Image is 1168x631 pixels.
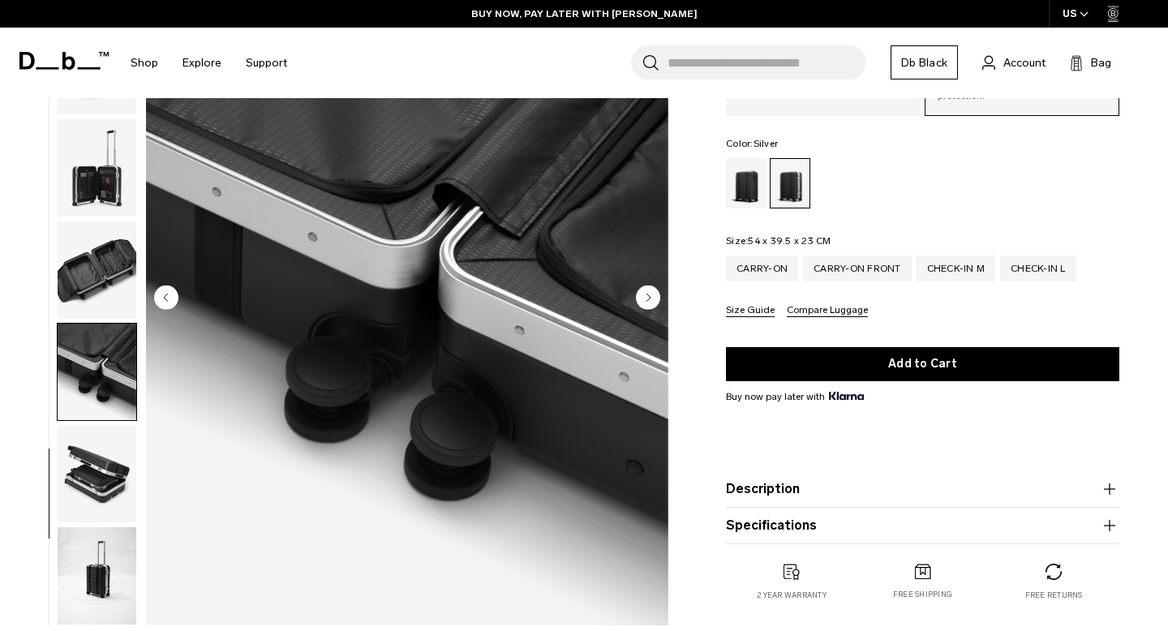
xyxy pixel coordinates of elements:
[748,235,831,247] span: 54 x 39.5 x 23 CM
[803,255,912,281] a: Carry-on Front
[58,221,136,319] img: Ramverk Pro Carry-on Silver
[787,305,868,317] button: Compare Luggage
[770,158,810,208] a: Silver
[57,221,137,320] button: Ramverk Pro Carry-on Silver
[57,323,137,422] button: Ramverk Pro Carry-on Silver
[917,255,996,281] a: Check-in M
[636,285,660,313] button: Next slide
[182,34,221,92] a: Explore
[57,118,137,217] button: Ramverk Pro Carry-on Silver
[58,425,136,522] img: Ramverk Pro Carry-on Silver
[726,236,831,246] legend: Size:
[118,28,299,98] nav: Main Navigation
[1025,590,1083,601] p: Free returns
[982,53,1046,72] a: Account
[131,34,158,92] a: Shop
[726,389,864,404] span: Buy now pay later with
[829,392,864,400] img: {"height" => 20, "alt" => "Klarna"}
[1000,255,1076,281] a: Check-in L
[726,305,775,317] button: Size Guide
[726,347,1119,381] button: Add to Cart
[246,34,287,92] a: Support
[726,139,778,148] legend: Color:
[471,6,698,21] a: BUY NOW, PAY LATER WITH [PERSON_NAME]
[58,119,136,217] img: Ramverk Pro Carry-on Silver
[58,324,136,421] img: Ramverk Pro Carry-on Silver
[1070,53,1111,72] button: Bag
[726,158,766,208] a: Black Out
[1003,54,1046,71] span: Account
[757,590,827,601] p: 2 year warranty
[1091,54,1111,71] span: Bag
[754,138,779,149] span: Silver
[726,479,1119,499] button: Description
[58,527,136,625] img: GIF_Ramverk_PRO_UHD-ezgif.com-crop.gif
[154,285,178,313] button: Previous slide
[726,516,1119,535] button: Specifications
[726,255,798,281] a: Carry-on
[57,526,137,625] button: GIF_Ramverk_PRO_UHD-ezgif.com-crop.gif
[893,590,952,601] p: Free shipping
[57,424,137,523] button: Ramverk Pro Carry-on Silver
[891,45,958,79] a: Db Black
